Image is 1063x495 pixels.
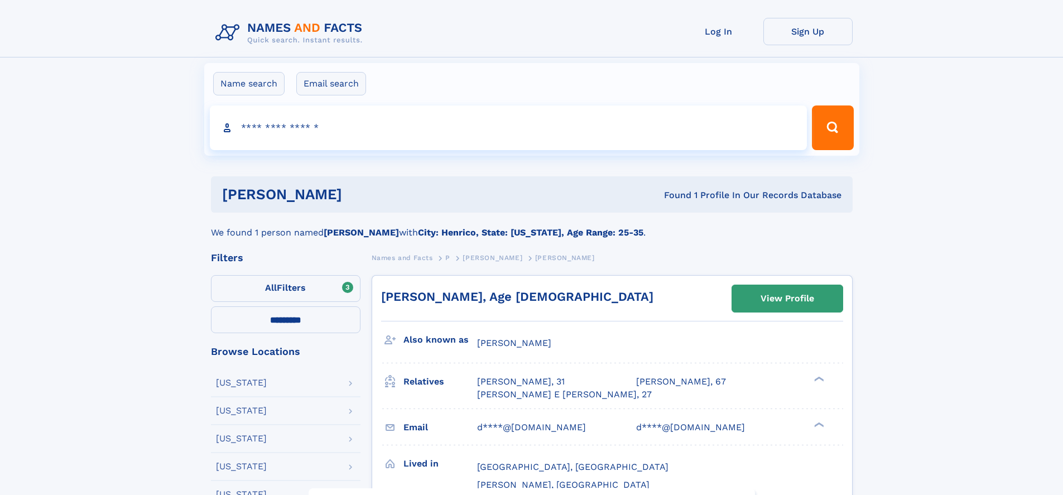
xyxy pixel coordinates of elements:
[811,421,825,428] div: ❯
[477,462,668,472] span: [GEOGRAPHIC_DATA], [GEOGRAPHIC_DATA]
[265,282,277,293] span: All
[211,253,360,263] div: Filters
[811,376,825,383] div: ❯
[403,330,477,349] h3: Also known as
[477,479,650,490] span: [PERSON_NAME], [GEOGRAPHIC_DATA]
[477,338,551,348] span: [PERSON_NAME]
[381,290,653,304] a: [PERSON_NAME], Age [DEMOGRAPHIC_DATA]
[216,462,267,471] div: [US_STATE]
[403,372,477,391] h3: Relatives
[503,189,841,201] div: Found 1 Profile In Our Records Database
[674,18,763,45] a: Log In
[216,434,267,443] div: [US_STATE]
[636,376,726,388] a: [PERSON_NAME], 67
[211,18,372,48] img: Logo Names and Facts
[445,251,450,265] a: P
[324,227,399,238] b: [PERSON_NAME]
[463,251,522,265] a: [PERSON_NAME]
[211,213,853,239] div: We found 1 person named with .
[812,105,853,150] button: Search Button
[372,251,433,265] a: Names and Facts
[216,406,267,415] div: [US_STATE]
[535,254,595,262] span: [PERSON_NAME]
[403,454,477,473] h3: Lived in
[477,376,565,388] a: [PERSON_NAME], 31
[211,347,360,357] div: Browse Locations
[213,72,285,95] label: Name search
[463,254,522,262] span: [PERSON_NAME]
[445,254,450,262] span: P
[216,378,267,387] div: [US_STATE]
[763,18,853,45] a: Sign Up
[403,418,477,437] h3: Email
[418,227,643,238] b: City: Henrico, State: [US_STATE], Age Range: 25-35
[296,72,366,95] label: Email search
[222,188,503,201] h1: [PERSON_NAME]
[761,286,814,311] div: View Profile
[477,388,652,401] a: [PERSON_NAME] E [PERSON_NAME], 27
[732,285,843,312] a: View Profile
[211,275,360,302] label: Filters
[210,105,807,150] input: search input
